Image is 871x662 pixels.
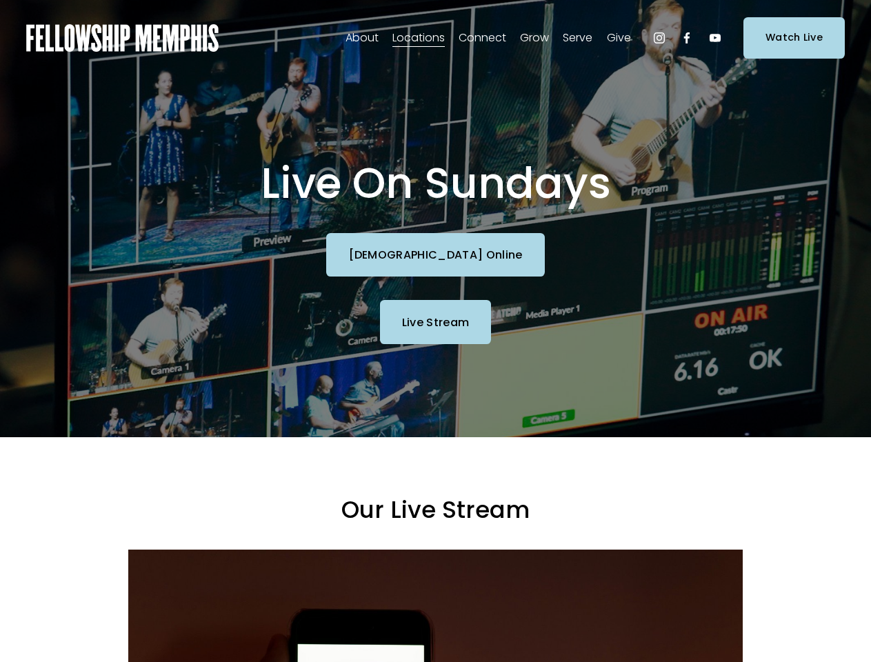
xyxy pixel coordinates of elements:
[326,233,544,277] a: [DEMOGRAPHIC_DATA] Online
[26,24,219,52] img: Fellowship Memphis
[520,27,549,49] a: folder dropdown
[520,28,549,48] span: Grow
[128,157,742,210] h1: Live On Sundays
[392,27,445,49] a: folder dropdown
[459,27,506,49] a: folder dropdown
[607,28,631,48] span: Give
[392,28,445,48] span: Locations
[607,27,631,49] a: folder dropdown
[743,17,845,58] a: Watch Live
[563,28,592,48] span: Serve
[563,27,592,49] a: folder dropdown
[708,31,722,45] a: YouTube
[459,28,506,48] span: Connect
[652,31,666,45] a: Instagram
[346,27,379,49] a: folder dropdown
[128,494,742,526] h3: Our Live Stream
[346,28,379,48] span: About
[380,300,492,343] a: Live Stream
[680,31,694,45] a: Facebook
